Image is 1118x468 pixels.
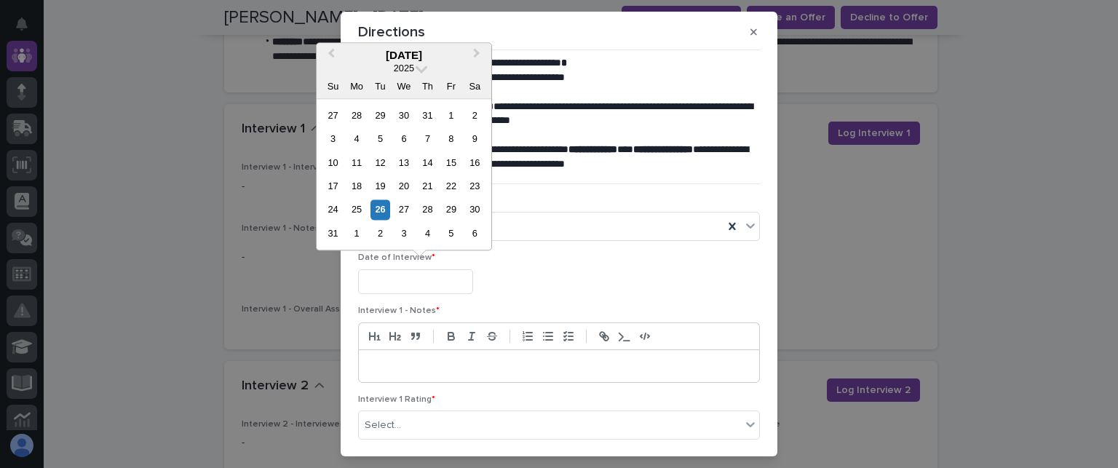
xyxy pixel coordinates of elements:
div: Choose Saturday, August 30th, 2025 [465,200,485,220]
div: Choose Wednesday, July 30th, 2025 [394,106,413,125]
div: Choose Saturday, August 2nd, 2025 [465,106,485,125]
div: Choose Friday, August 22nd, 2025 [441,176,461,196]
div: Su [323,76,343,96]
div: [DATE] [317,49,491,62]
div: Choose Tuesday, August 5th, 2025 [370,129,390,148]
div: Th [418,76,437,96]
div: Sa [465,76,485,96]
div: Choose Sunday, August 31st, 2025 [323,223,343,243]
div: Choose Saturday, August 16th, 2025 [465,153,485,172]
div: Choose Monday, July 28th, 2025 [346,106,366,125]
div: Choose Tuesday, August 26th, 2025 [370,200,390,220]
div: Choose Saturday, August 9th, 2025 [465,129,485,148]
span: Interview 1 Rating [358,395,435,404]
div: Choose Thursday, August 21st, 2025 [418,176,437,196]
div: Choose Friday, August 15th, 2025 [441,153,461,172]
div: Choose Sunday, August 17th, 2025 [323,176,343,196]
div: Choose Monday, August 25th, 2025 [346,200,366,220]
div: Choose Tuesday, July 29th, 2025 [370,106,390,125]
div: Choose Wednesday, August 20th, 2025 [394,176,413,196]
div: Choose Monday, August 11th, 2025 [346,153,366,172]
div: Fr [441,76,461,96]
div: Choose Friday, August 8th, 2025 [441,129,461,148]
button: Previous Month [318,44,341,68]
div: Choose Wednesday, August 6th, 2025 [394,129,413,148]
div: Select... [365,418,401,433]
div: Choose Thursday, July 31st, 2025 [418,106,437,125]
div: Choose Friday, August 29th, 2025 [441,200,461,220]
p: Directions [358,23,425,41]
div: Choose Wednesday, September 3rd, 2025 [394,223,413,243]
span: 2025 [394,63,414,74]
div: Choose Monday, August 18th, 2025 [346,176,366,196]
div: Choose Sunday, August 3rd, 2025 [323,129,343,148]
div: Choose Sunday, July 27th, 2025 [323,106,343,125]
div: Choose Thursday, August 28th, 2025 [418,200,437,220]
div: Choose Saturday, August 23rd, 2025 [465,176,485,196]
div: Choose Sunday, August 24th, 2025 [323,200,343,220]
div: Choose Sunday, August 10th, 2025 [323,153,343,172]
div: Choose Tuesday, September 2nd, 2025 [370,223,390,243]
div: month 2025-08 [321,103,486,245]
div: Choose Monday, August 4th, 2025 [346,129,366,148]
div: Choose Wednesday, August 27th, 2025 [394,200,413,220]
div: Choose Wednesday, August 13th, 2025 [394,153,413,172]
div: Tu [370,76,390,96]
button: Next Month [467,44,490,68]
div: Choose Tuesday, August 12th, 2025 [370,153,390,172]
div: Choose Saturday, September 6th, 2025 [465,223,485,243]
div: We [394,76,413,96]
div: Choose Monday, September 1st, 2025 [346,223,366,243]
div: Mo [346,76,366,96]
div: Choose Thursday, September 4th, 2025 [418,223,437,243]
div: Choose Tuesday, August 19th, 2025 [370,176,390,196]
div: Choose Thursday, August 14th, 2025 [418,153,437,172]
div: Choose Thursday, August 7th, 2025 [418,129,437,148]
div: Choose Friday, September 5th, 2025 [441,223,461,243]
div: Choose Friday, August 1st, 2025 [441,106,461,125]
span: Interview 1 - Notes [358,306,440,315]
